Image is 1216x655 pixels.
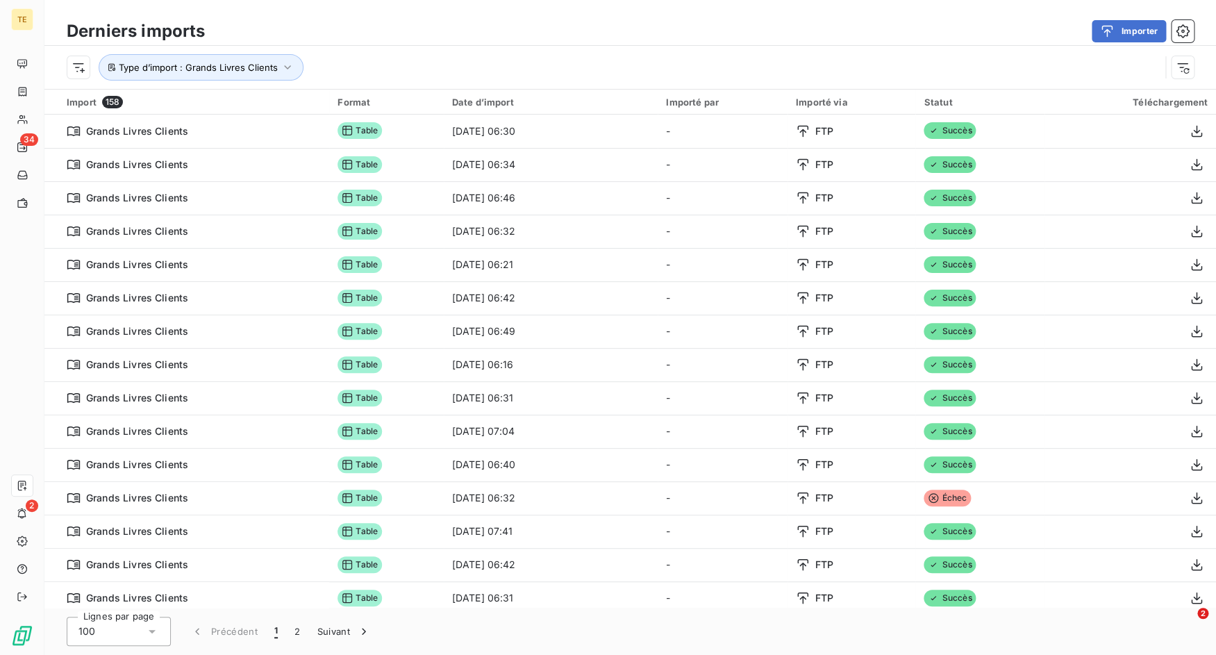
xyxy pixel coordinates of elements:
[338,490,382,506] span: Table
[815,158,833,172] span: FTP
[658,448,788,481] td: -
[26,499,38,512] span: 2
[444,215,658,248] td: [DATE] 06:32
[444,181,658,215] td: [DATE] 06:46
[67,96,321,108] div: Import
[1169,608,1202,641] iframe: Intercom live chat
[444,515,658,548] td: [DATE] 07:41
[815,291,833,305] span: FTP
[444,115,658,148] td: [DATE] 06:30
[924,490,971,506] span: Échec
[86,391,188,405] span: Grands Livres Clients
[924,523,976,540] span: Succès
[86,491,188,505] span: Grands Livres Clients
[86,258,188,272] span: Grands Livres Clients
[658,481,788,515] td: -
[924,223,976,240] span: Succès
[338,97,435,108] div: Format
[86,524,188,538] span: Grands Livres Clients
[78,624,95,638] span: 100
[924,590,976,606] span: Succès
[815,591,833,605] span: FTP
[815,391,833,405] span: FTP
[658,215,788,248] td: -
[444,548,658,581] td: [DATE] 06:42
[444,148,658,181] td: [DATE] 06:34
[815,224,833,238] span: FTP
[338,556,382,573] span: Table
[266,617,286,646] button: 1
[286,617,308,646] button: 2
[924,122,976,139] span: Succès
[444,348,658,381] td: [DATE] 06:16
[338,590,382,606] span: Table
[338,256,382,273] span: Table
[444,315,658,348] td: [DATE] 06:49
[452,97,650,108] div: Date d’import
[338,223,382,240] span: Table
[658,181,788,215] td: -
[338,290,382,306] span: Table
[99,54,303,81] button: Type d’import : Grands Livres Clients
[924,323,976,340] span: Succès
[815,558,833,572] span: FTP
[1053,97,1208,108] div: Téléchargement
[815,458,833,472] span: FTP
[338,423,382,440] span: Table
[338,356,382,373] span: Table
[658,248,788,281] td: -
[815,524,833,538] span: FTP
[815,358,833,372] span: FTP
[658,515,788,548] td: -
[924,390,976,406] span: Succès
[86,224,188,238] span: Grands Livres Clients
[444,415,658,448] td: [DATE] 07:04
[796,97,908,108] div: Importé via
[924,423,976,440] span: Succès
[658,348,788,381] td: -
[20,133,38,146] span: 34
[86,191,188,205] span: Grands Livres Clients
[658,115,788,148] td: -
[119,62,278,73] span: Type d’import : Grands Livres Clients
[338,390,382,406] span: Table
[338,323,382,340] span: Table
[182,617,266,646] button: Précédent
[338,523,382,540] span: Table
[1092,20,1166,42] button: Importer
[924,156,976,173] span: Succès
[86,424,188,438] span: Grands Livres Clients
[444,581,658,615] td: [DATE] 06:31
[924,556,976,573] span: Succès
[658,548,788,581] td: -
[658,415,788,448] td: -
[924,456,976,473] span: Succès
[86,458,188,472] span: Grands Livres Clients
[338,122,382,139] span: Table
[815,324,833,338] span: FTP
[86,158,188,172] span: Grands Livres Clients
[658,315,788,348] td: -
[924,190,976,206] span: Succès
[924,356,976,373] span: Succès
[444,281,658,315] td: [DATE] 06:42
[444,481,658,515] td: [DATE] 06:32
[815,124,833,138] span: FTP
[86,124,188,138] span: Grands Livres Clients
[924,256,976,273] span: Succès
[86,591,188,605] span: Grands Livres Clients
[444,248,658,281] td: [DATE] 06:21
[102,96,123,108] span: 158
[86,558,188,572] span: Grands Livres Clients
[86,358,188,372] span: Grands Livres Clients
[815,191,833,205] span: FTP
[815,424,833,438] span: FTP
[924,290,976,306] span: Succès
[11,624,33,647] img: Logo LeanPay
[11,8,33,31] div: TE
[924,97,1035,108] div: Statut
[658,581,788,615] td: -
[815,258,833,272] span: FTP
[444,448,658,481] td: [DATE] 06:40
[658,381,788,415] td: -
